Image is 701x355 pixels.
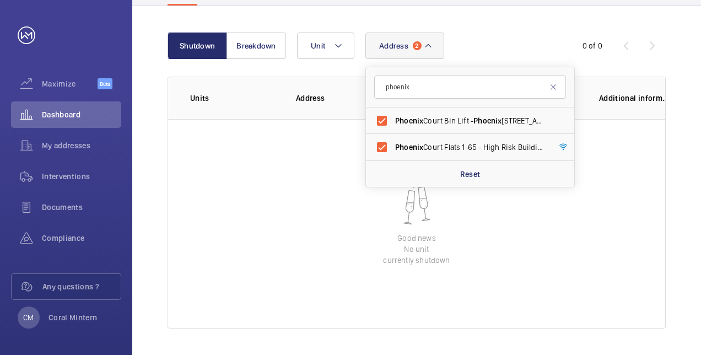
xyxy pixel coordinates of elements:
[374,76,566,99] input: Search by address
[395,142,547,153] span: Court Flats 1-65 - High Risk Building - [STREET_ADDRESS]
[227,33,286,59] button: Breakdown
[379,41,408,50] span: Address
[23,312,34,323] p: CM
[395,143,423,152] span: Phoenix
[42,281,121,292] span: Any questions ?
[365,33,444,59] button: Address2
[42,78,98,89] span: Maximize
[42,109,121,120] span: Dashboard
[395,115,547,126] span: Court Bin Lift - [STREET_ADDRESS]
[413,41,422,50] span: 2
[473,116,502,125] span: Phoenix
[168,33,227,59] button: Shutdown
[383,233,450,266] p: Good news No unit currently shutdown
[48,312,98,323] p: Coral Mintern
[583,40,602,51] div: 0 of 0
[395,116,423,125] span: Phoenix
[42,233,121,244] span: Compliance
[599,93,670,104] p: Additional information
[297,33,354,59] button: Unit
[460,169,481,180] p: Reset
[311,41,325,50] span: Unit
[98,78,112,89] span: Beta
[296,93,389,104] p: Address
[42,140,121,151] span: My addresses
[42,171,121,182] span: Interventions
[190,93,278,104] p: Units
[42,202,121,213] span: Documents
